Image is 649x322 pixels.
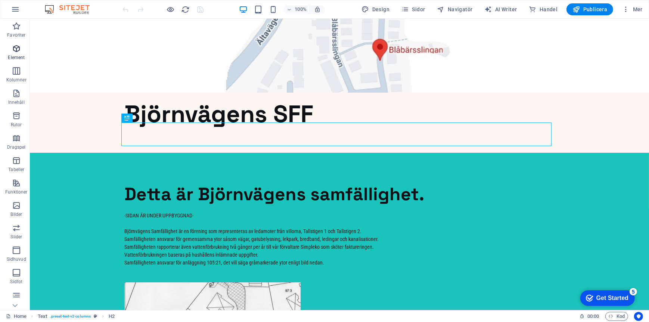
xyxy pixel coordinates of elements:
span: Publicera [572,6,607,13]
p: Tabeller [8,167,24,173]
p: Bilder [10,211,22,217]
span: Sidor [401,6,425,13]
button: Sidor [398,3,428,15]
p: Dragspel [7,144,25,150]
button: AI Writer [482,3,520,15]
button: Mer [619,3,646,15]
span: : [593,313,594,319]
i: Det här elementet är en anpassningsbar förinställning [94,314,97,318]
button: 100% [283,5,310,14]
button: Handel [526,3,561,15]
span: AI Writer [485,6,517,13]
span: 00 00 [587,312,599,321]
span: Klicka för att välja. Dubbelklicka för att redigera [109,312,115,321]
h6: Sessionstid [580,312,599,321]
button: Usercentrics [634,312,643,321]
span: Kod [609,312,625,321]
p: Innehåll [8,99,25,105]
button: Publicera [566,3,613,15]
i: Uppdatera sida [181,5,190,14]
a: Klicka för att avbryta val. Dubbelklicka för att öppna sidor [6,312,27,321]
p: Sidfot [10,279,22,285]
span: Navigatör [437,6,473,13]
span: . preset-text-v2-columns [50,312,91,321]
nav: breadcrumb [38,312,115,321]
span: Klicka för att välja. Dubbelklicka för att redigera [38,312,47,321]
button: Design [358,3,392,15]
span: Handel [529,6,558,13]
p: Sidhuvud [7,256,26,262]
img: Editor Logo [43,5,99,14]
div: 5 [55,1,63,9]
span: Design [361,6,389,13]
button: Navigatör [434,3,476,15]
p: Favoriter [7,32,25,38]
h6: 100% [295,5,307,14]
div: Get Started 5 items remaining, 0% complete [6,4,60,19]
div: Get Started [22,8,54,15]
button: reload [181,5,190,14]
p: Rutor [11,122,22,128]
p: Slider [10,234,22,240]
span: Mer [622,6,643,13]
p: Element [8,55,25,61]
button: Kod [605,312,628,321]
div: Design (Ctrl+Alt+Y) [358,3,392,15]
p: Funktioner [5,189,27,195]
p: Kolumner [6,77,27,83]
